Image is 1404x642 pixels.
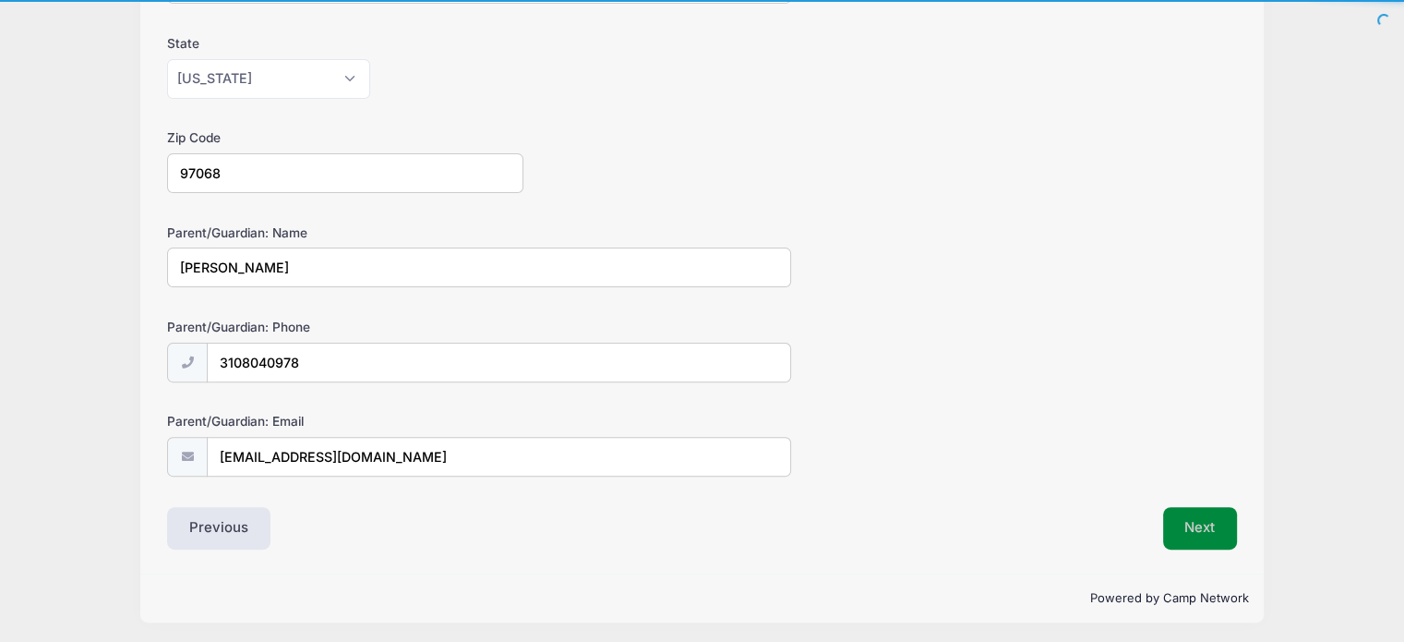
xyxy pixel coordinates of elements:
[207,437,791,477] input: email@email.com
[167,318,523,336] label: Parent/Guardian: Phone
[167,34,523,53] label: State
[167,412,523,430] label: Parent/Guardian: Email
[167,507,270,550] button: Previous
[167,153,523,193] input: xxxxx
[167,128,523,147] label: Zip Code
[167,224,523,242] label: Parent/Guardian: Name
[1163,507,1238,550] button: Next
[207,343,791,382] input: (xxx) xxx-xxxx
[155,589,1249,608] p: Powered by Camp Network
